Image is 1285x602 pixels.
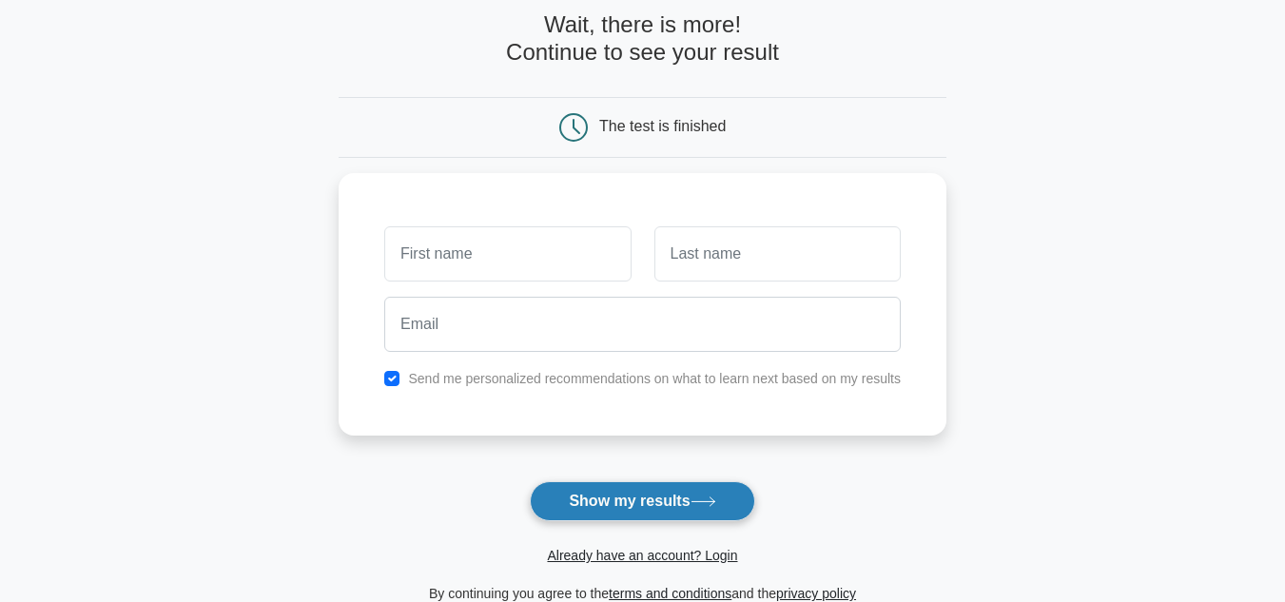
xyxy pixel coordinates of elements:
[408,371,901,386] label: Send me personalized recommendations on what to learn next based on my results
[339,11,946,67] h4: Wait, there is more! Continue to see your result
[654,226,901,282] input: Last name
[384,226,631,282] input: First name
[609,586,731,601] a: terms and conditions
[776,586,856,601] a: privacy policy
[547,548,737,563] a: Already have an account? Login
[599,118,726,134] div: The test is finished
[530,481,754,521] button: Show my results
[384,297,901,352] input: Email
